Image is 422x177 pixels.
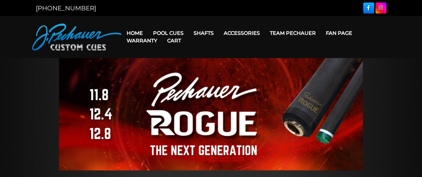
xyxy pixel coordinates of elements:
a: Pool Cues [148,25,189,41]
a: Team Pechauer [265,25,321,41]
a: Home [122,25,148,41]
a: Warranty [122,33,162,49]
a: [PHONE_NUMBER] [36,4,96,12]
a: Accessories [219,25,265,41]
a: Shafts [189,25,219,41]
img: Pechauer Custom Cues [32,24,122,51]
a: Cart [162,33,186,49]
a: Fan Page [321,25,357,41]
